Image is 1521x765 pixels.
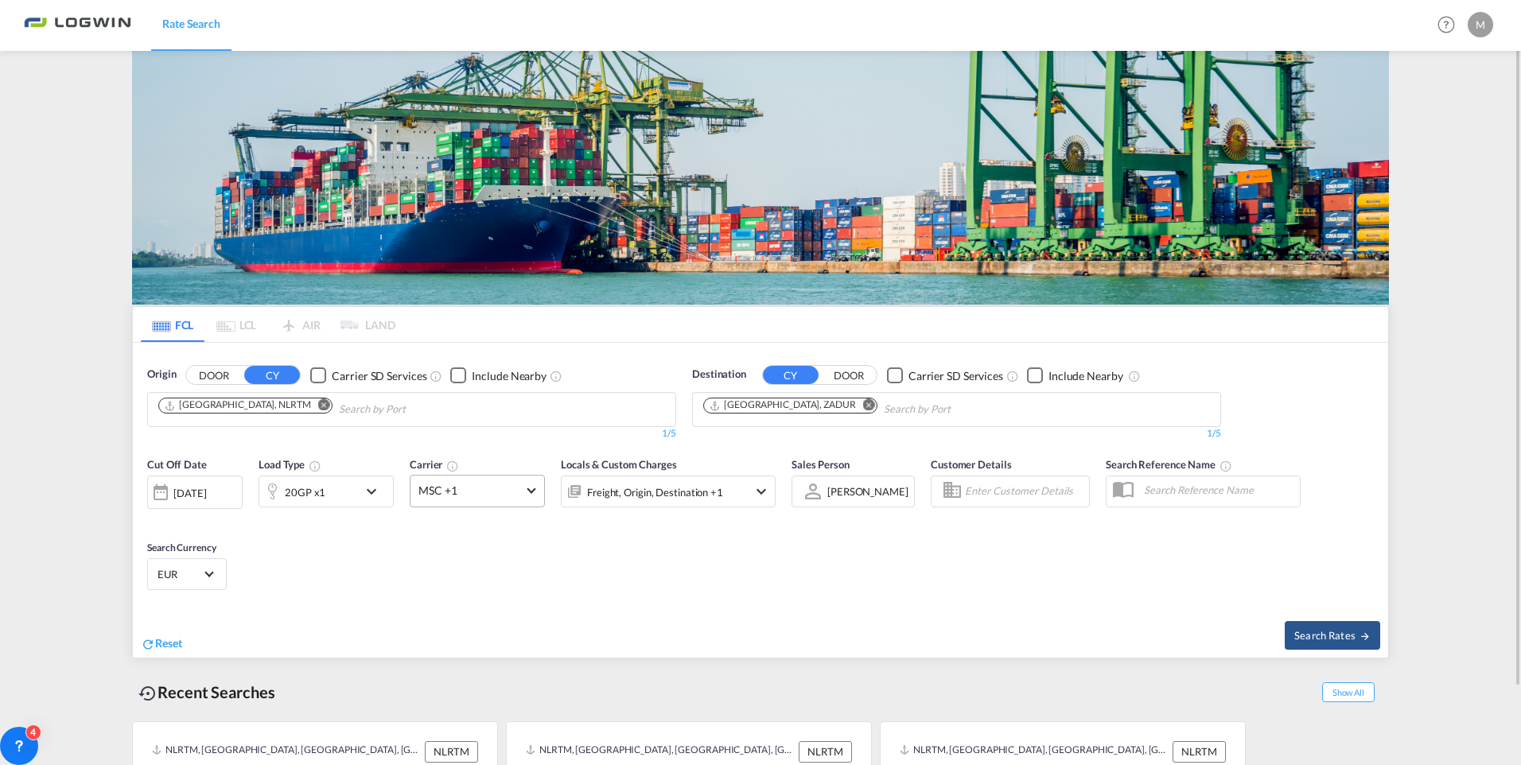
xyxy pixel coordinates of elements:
md-icon: icon-arrow-right [1360,631,1371,642]
input: Chips input. [339,397,490,422]
div: Recent Searches [132,674,282,710]
md-checkbox: Checkbox No Ink [310,367,426,383]
span: MSC +1 [418,483,522,499]
div: M [1468,12,1493,37]
span: Sales Person [792,458,850,471]
md-icon: Unchecked: Ignores neighbouring ports when fetching rates.Checked : Includes neighbouring ports w... [1128,370,1141,382]
div: Include Nearby [472,368,547,384]
button: Remove [853,398,877,414]
button: Remove [308,398,332,414]
button: DOOR [821,367,877,385]
div: NLRTM [799,741,852,762]
div: [PERSON_NAME] [827,485,908,498]
md-icon: icon-backup-restore [138,684,158,703]
span: Carrier [410,458,459,471]
div: icon-refreshReset [141,635,182,653]
md-icon: Your search will be saved by the below given name [1220,460,1232,472]
div: Help [1433,11,1468,40]
md-select: Sales Person: Marz Allan [826,480,910,503]
div: NLRTM, Rotterdam, Netherlands, Western Europe, Europe [526,741,795,762]
div: NLRTM [425,741,478,762]
md-icon: Unchecked: Search for CY (Container Yard) services for all selected carriers.Checked : Search for... [1006,370,1019,382]
span: Locals & Custom Charges [561,458,677,471]
button: DOOR [186,367,242,385]
md-tab-item: FCL [141,307,204,342]
span: Rate Search [162,17,220,30]
div: NLRTM, Rotterdam, Netherlands, Western Europe, Europe [152,741,421,762]
div: Freight Origin Destination Factory Stuffing [587,481,723,503]
div: Press delete to remove this chip. [709,398,859,412]
span: Show All [1322,682,1375,702]
md-icon: icon-information-outline [309,460,321,472]
div: Carrier SD Services [332,368,426,384]
span: Load Type [259,458,321,471]
md-select: Select Currency: € EUREuro [156,562,218,585]
span: Customer Details [931,458,1011,471]
input: Enter Customer Details [965,480,1084,503]
span: Origin [147,367,176,382]
div: NLRTM [1173,741,1226,762]
span: Cut Off Date [147,458,207,471]
md-pagination-wrapper: Use the left and right arrow keys to navigate between tabs [141,307,395,342]
img: bild-fuer-ratentool.png [132,51,1389,305]
md-checkbox: Checkbox No Ink [887,367,1003,383]
md-chips-wrap: Chips container. Use arrow keys to select chips. [156,393,496,422]
md-icon: icon-refresh [141,637,155,651]
md-icon: icon-chevron-down [752,482,771,501]
span: Help [1433,11,1460,38]
span: Search Reference Name [1106,458,1232,471]
div: Carrier SD Services [908,368,1003,384]
div: OriginDOOR CY Checkbox No InkUnchecked: Search for CY (Container Yard) services for all selected ... [133,343,1388,657]
span: EUR [158,567,202,581]
input: Chips input. [884,397,1035,422]
div: Freight Origin Destination Factory Stuffingicon-chevron-down [561,476,776,507]
img: bc73a0e0d8c111efacd525e4c8ad7d32.png [24,7,131,43]
md-datepicker: Select [147,507,159,528]
md-icon: icon-chevron-down [362,482,389,501]
span: Search Currency [147,542,216,553]
div: [DATE] [147,476,243,509]
md-icon: The selected Trucker/Carrierwill be displayed in the rate results If the rates are from another f... [446,460,459,472]
div: Rotterdam, NLRTM [164,398,311,412]
div: Durban, ZADUR [709,398,856,412]
button: Search Ratesicon-arrow-right [1285,621,1380,650]
div: [DATE] [173,486,206,500]
button: CY [244,366,300,384]
div: Include Nearby [1048,368,1123,384]
div: 20GP x1 [285,481,325,503]
span: Search Rates [1294,629,1371,642]
div: 1/5 [147,427,676,441]
md-checkbox: Checkbox No Ink [450,367,547,383]
div: 1/5 [692,427,1221,441]
span: Reset [155,636,182,650]
div: Press delete to remove this chip. [164,398,314,412]
button: CY [763,366,819,384]
div: NLRTM, Rotterdam, Netherlands, Western Europe, Europe [900,741,1169,762]
span: Destination [692,367,746,382]
md-checkbox: Checkbox No Ink [1027,367,1123,383]
input: Search Reference Name [1136,478,1300,502]
md-icon: Unchecked: Ignores neighbouring ports when fetching rates.Checked : Includes neighbouring ports w... [550,370,562,382]
md-chips-wrap: Chips container. Use arrow keys to select chips. [701,393,1041,422]
div: 20GP x1icon-chevron-down [259,476,394,507]
md-icon: Unchecked: Search for CY (Container Yard) services for all selected carriers.Checked : Search for... [430,370,442,382]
